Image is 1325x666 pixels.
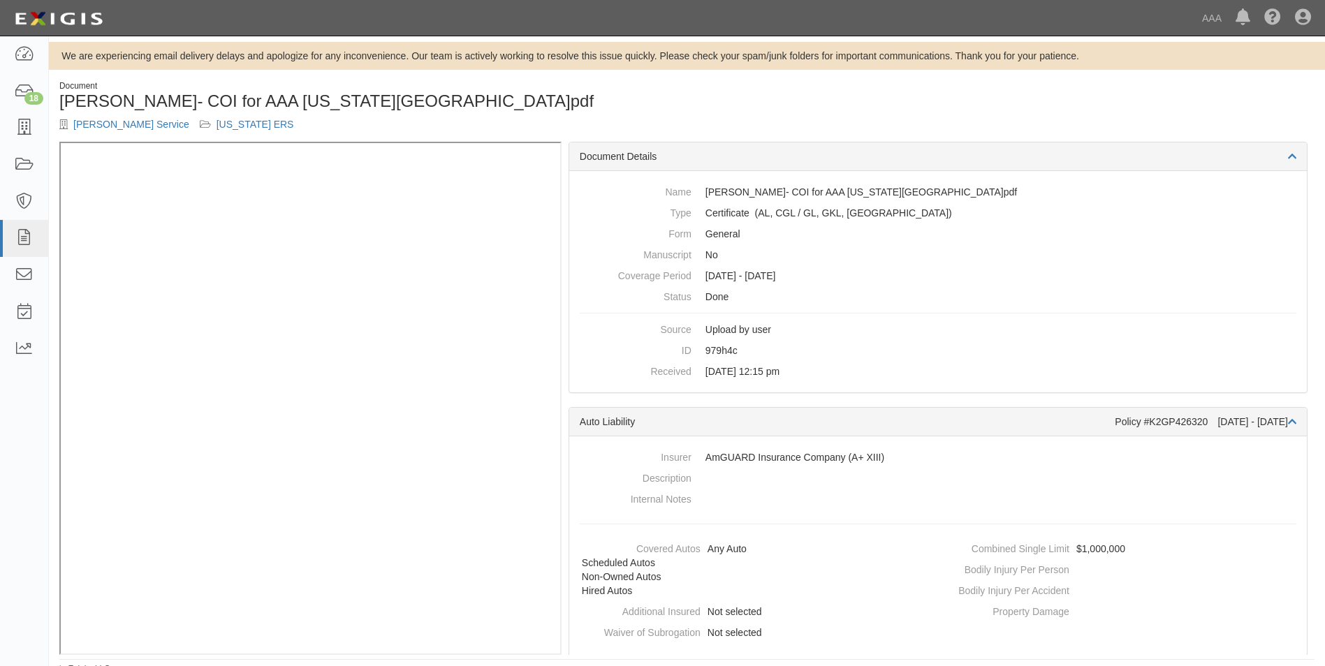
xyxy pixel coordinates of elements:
a: [PERSON_NAME] Service [73,119,189,130]
dt: Insurer [580,447,691,464]
h1: [PERSON_NAME]- COI for AAA [US_STATE][GEOGRAPHIC_DATA]pdf [59,92,677,110]
dd: Not selected [575,622,932,643]
dt: Name [580,182,691,199]
dt: Covered Autos [575,538,701,556]
dd: 979h4c [580,340,1296,361]
dt: Bodily Injury Per Person [944,559,1069,577]
dd: [DATE] - [DATE] [580,265,1296,286]
dt: Additional Insured [575,601,701,619]
dt: Source [580,319,691,336]
dd: $1,000,000 [944,538,1301,559]
dt: Type [580,202,691,220]
dd: General [580,223,1296,244]
div: Policy #K2GP426320 [DATE] - [DATE] [1115,415,1296,429]
i: Help Center - Complianz [1264,10,1281,27]
dd: Not selected [575,601,932,622]
dt: Waiver of Subrogation [575,622,701,639]
dt: Description [580,468,691,485]
a: [US_STATE] ERS [217,119,294,130]
dt: Bodily Injury Per Accident [944,580,1069,598]
div: Document Details [569,142,1307,171]
dt: Form [580,223,691,241]
a: AAA [1195,4,1229,32]
dd: No [580,244,1296,265]
dd: Upload by user [580,319,1296,340]
dt: Property Damage [944,601,1069,619]
img: logo-5460c22ac91f19d4615b14bd174203de0afe785f0fc80cf4dbbc73dc1793850b.png [10,6,107,31]
dd: Any Auto, Scheduled Autos, Non-Owned Autos, Hired Autos [575,538,932,601]
dd: AmGUARD Insurance Company (A+ XIII) [580,447,1296,468]
div: Auto Liability [580,415,1115,429]
dd: [DATE] 12:15 pm [580,361,1296,382]
dd: Done [580,286,1296,307]
dt: Status [580,286,691,304]
dt: Manuscript [580,244,691,262]
dd: Auto Liability Commercial General Liability / Garage Liability Garage Keepers Liability On-Hook [580,202,1296,223]
dt: Coverage Period [580,265,691,283]
dt: ID [580,340,691,357]
div: 18 [24,92,43,105]
div: We are experiencing email delivery delays and apologize for any inconvenience. Our team is active... [49,49,1325,63]
div: Document [59,80,677,92]
dt: Internal Notes [580,489,691,506]
dd: [PERSON_NAME]- COI for AAA [US_STATE][GEOGRAPHIC_DATA]pdf [580,182,1296,202]
dt: Received [580,361,691,378]
dt: Combined Single Limit [944,538,1069,556]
